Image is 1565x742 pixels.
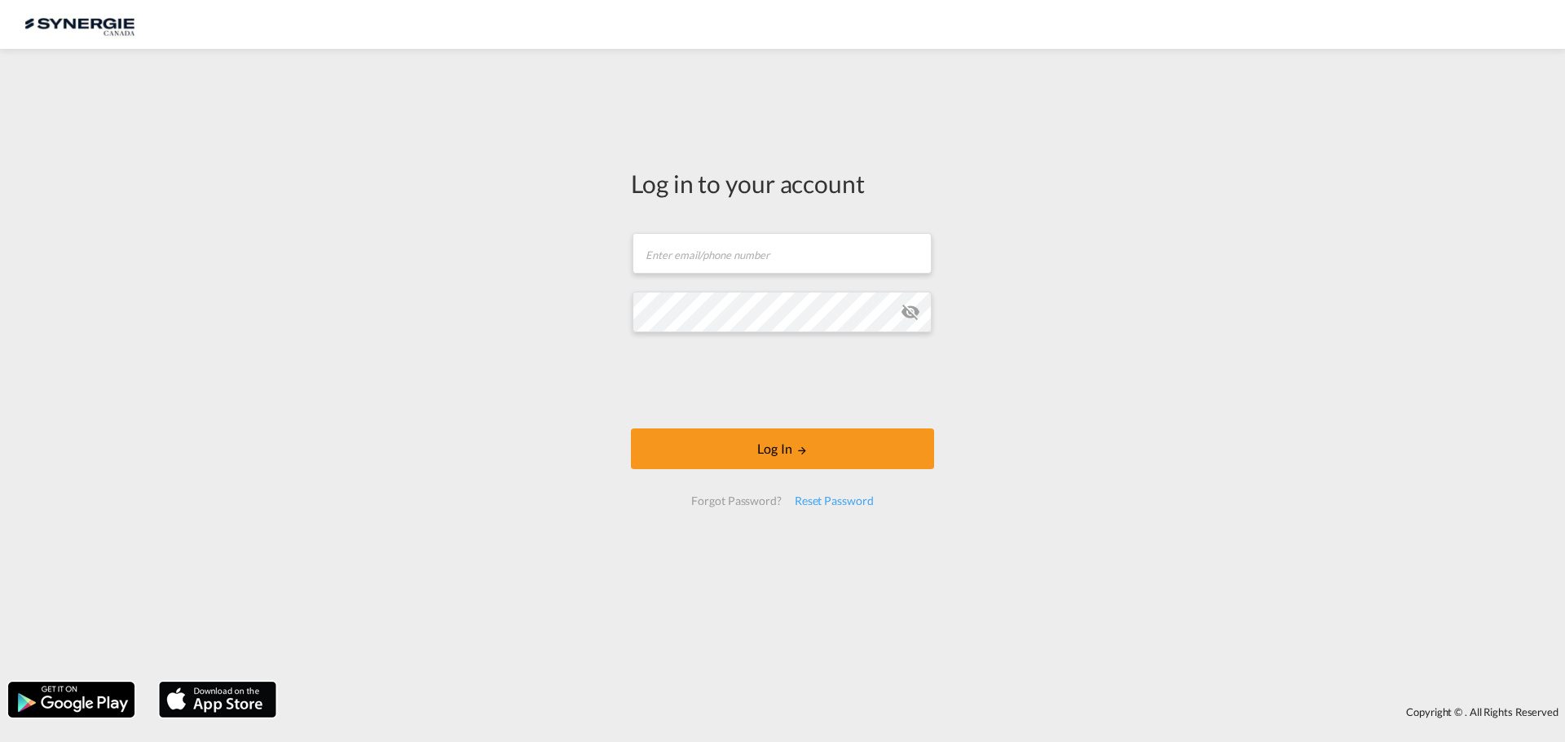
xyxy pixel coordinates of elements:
[7,680,136,719] img: google.png
[284,698,1565,726] div: Copyright © . All Rights Reserved
[788,486,880,516] div: Reset Password
[631,428,934,469] button: LOGIN
[659,349,906,412] iframe: reCAPTCHA
[24,7,134,43] img: 1f56c880d42311ef80fc7dca854c8e59.png
[901,302,920,322] md-icon: icon-eye-off
[633,233,932,274] input: Enter email/phone number
[631,166,934,200] div: Log in to your account
[157,680,278,719] img: apple.png
[685,486,787,516] div: Forgot Password?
